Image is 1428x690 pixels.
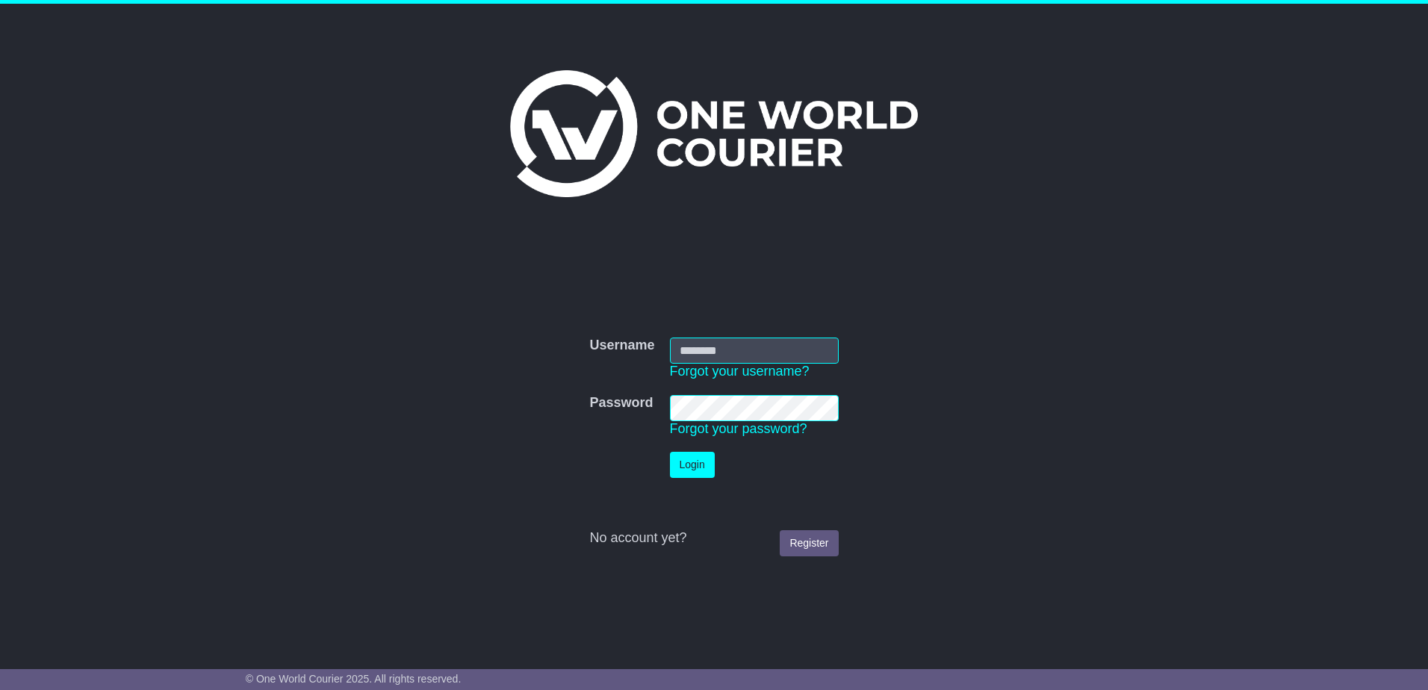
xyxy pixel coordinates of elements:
span: © One World Courier 2025. All rights reserved. [246,673,462,685]
a: Forgot your password? [670,421,807,436]
label: Username [589,338,654,354]
img: One World [510,70,918,197]
button: Login [670,452,715,478]
a: Forgot your username? [670,364,810,379]
label: Password [589,395,653,411]
div: No account yet? [589,530,838,547]
a: Register [780,530,838,556]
